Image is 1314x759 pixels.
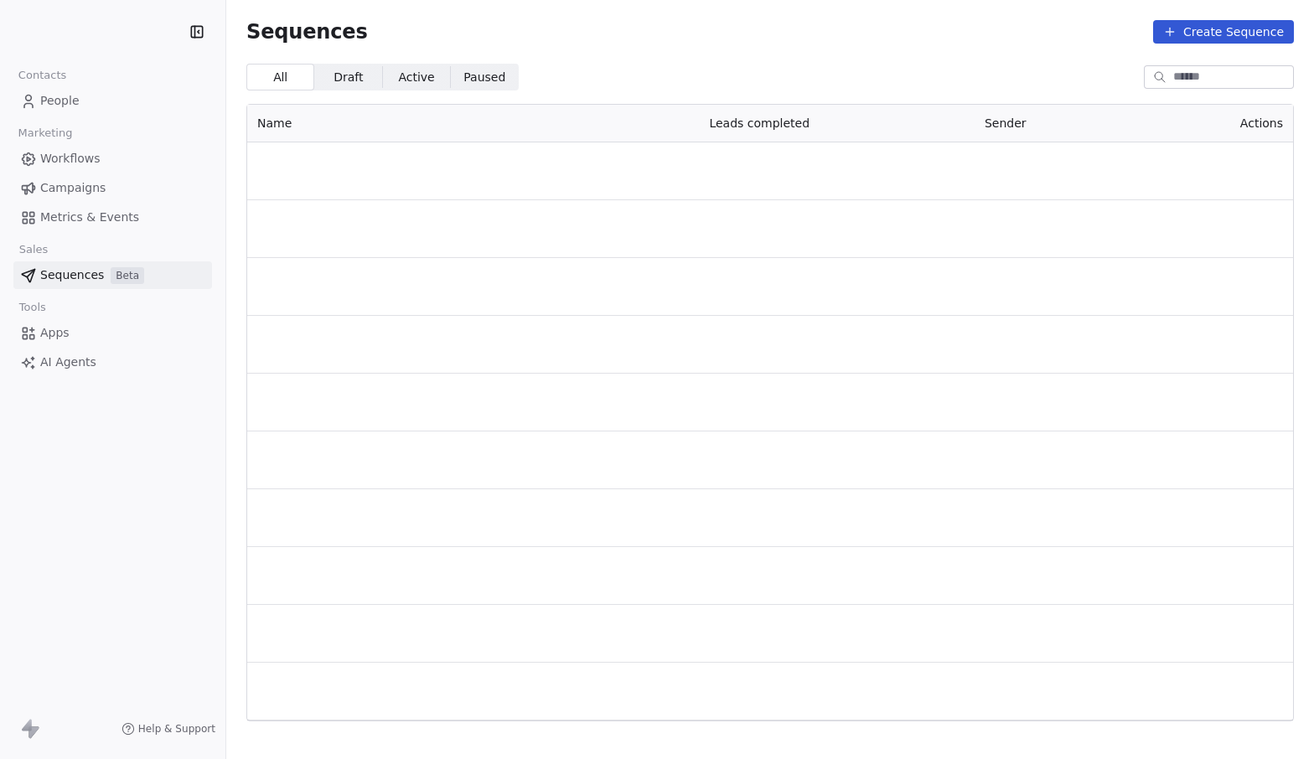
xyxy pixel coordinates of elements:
[13,174,212,202] a: Campaigns
[13,349,212,376] a: AI Agents
[40,209,139,226] span: Metrics & Events
[122,722,215,736] a: Help & Support
[13,87,212,115] a: People
[246,20,368,44] span: Sequences
[111,267,144,284] span: Beta
[463,69,505,86] span: Paused
[40,354,96,371] span: AI Agents
[985,116,1027,130] span: Sender
[40,324,70,342] span: Apps
[13,204,212,231] a: Metrics & Events
[1153,20,1294,44] button: Create Sequence
[398,69,434,86] span: Active
[12,295,53,320] span: Tools
[40,92,80,110] span: People
[257,116,292,130] span: Name
[11,121,80,146] span: Marketing
[13,319,212,347] a: Apps
[40,266,104,284] span: Sequences
[13,145,212,173] a: Workflows
[1240,116,1283,130] span: Actions
[40,150,101,168] span: Workflows
[40,179,106,197] span: Campaigns
[709,116,810,130] span: Leads completed
[138,722,215,736] span: Help & Support
[13,261,212,289] a: SequencesBeta
[12,237,55,262] span: Sales
[11,63,74,88] span: Contacts
[334,69,363,86] span: Draft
